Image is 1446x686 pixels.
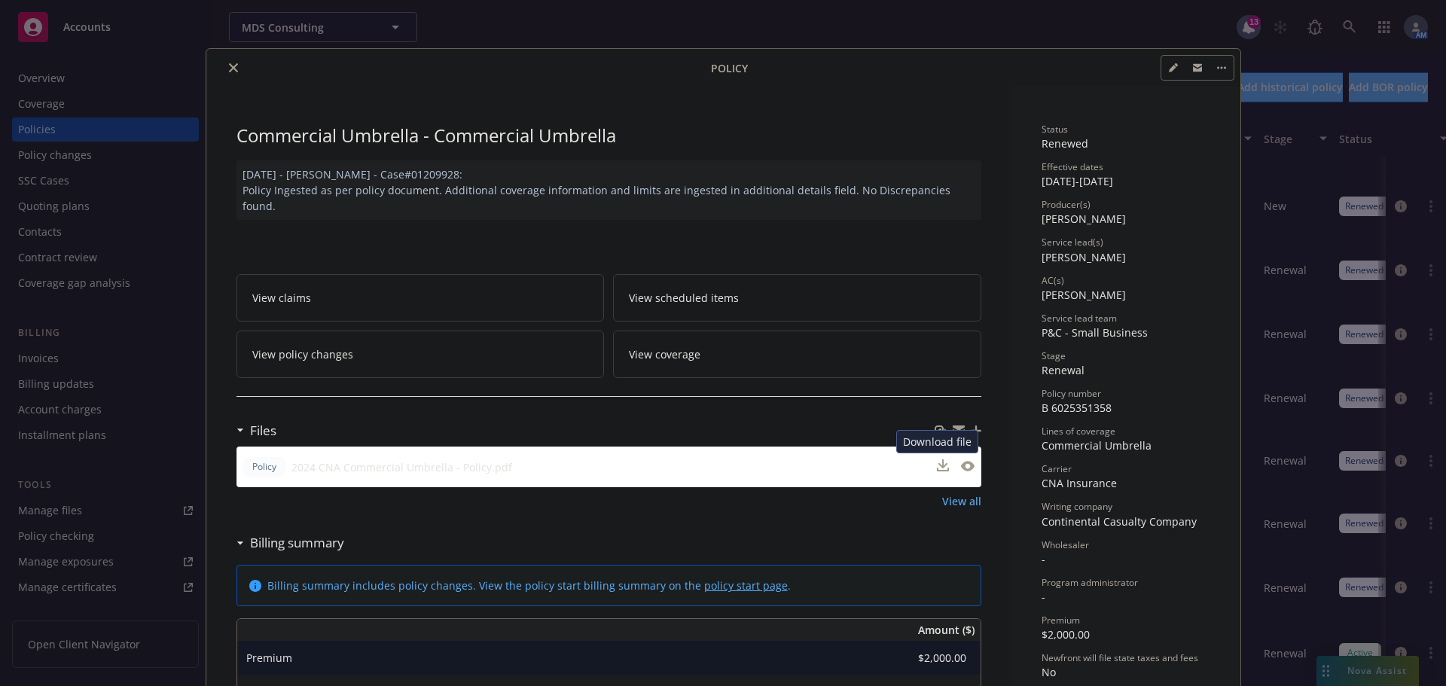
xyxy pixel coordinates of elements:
span: - [1042,552,1045,566]
div: Billing summary [236,533,344,553]
div: [DATE] - [PERSON_NAME] - Case#01209928: Policy Ingested as per policy document. Additional covera... [236,160,981,220]
div: Download file [896,430,978,453]
span: Stage [1042,349,1066,362]
span: Effective dates [1042,160,1103,173]
span: B 6025351358 [1042,401,1112,415]
span: 2024 CNA Commercial Umbrella - Policy.pdf [291,459,512,475]
span: - [1042,590,1045,604]
div: [DATE] - [DATE] [1042,160,1210,189]
span: View scheduled items [629,290,739,306]
span: [PERSON_NAME] [1042,212,1126,226]
span: Wholesaler [1042,538,1089,551]
a: View claims [236,274,605,322]
a: policy start page [704,578,788,593]
a: View all [942,493,981,509]
div: Commercial Umbrella - Commercial Umbrella [236,123,981,148]
span: Carrier [1042,462,1072,475]
span: Policy [711,60,748,76]
button: preview file [961,461,975,471]
span: View policy changes [252,346,353,362]
span: Amount ($) [918,622,975,638]
span: No [1042,665,1056,679]
span: AC(s) [1042,274,1064,287]
span: Writing company [1042,500,1112,513]
span: Status [1042,123,1068,136]
h3: Files [250,421,276,441]
a: View scheduled items [613,274,981,322]
span: [PERSON_NAME] [1042,250,1126,264]
span: Premium [1042,614,1080,627]
span: Service lead team [1042,312,1117,325]
span: Producer(s) [1042,198,1091,211]
div: Billing summary includes policy changes. View the policy start billing summary on the . [267,578,791,593]
span: Policy number [1042,387,1101,400]
button: preview file [961,459,975,475]
div: Files [236,421,276,441]
span: Renewal [1042,363,1084,377]
span: Continental Casualty Company [1042,514,1197,529]
a: View coverage [613,331,981,378]
span: Policy [249,460,279,474]
span: P&C - Small Business [1042,325,1148,340]
span: View claims [252,290,311,306]
h3: Billing summary [250,533,344,553]
span: $2,000.00 [1042,627,1090,642]
span: Lines of coverage [1042,425,1115,438]
span: View coverage [629,346,700,362]
a: View policy changes [236,331,605,378]
span: Newfront will file state taxes and fees [1042,651,1198,664]
button: download file [937,459,949,471]
span: Renewed [1042,136,1088,151]
input: 0.00 [877,647,975,669]
span: Service lead(s) [1042,236,1103,248]
span: CNA Insurance [1042,476,1117,490]
span: [PERSON_NAME] [1042,288,1126,302]
button: download file [937,459,949,475]
span: Program administrator [1042,576,1138,589]
span: Premium [246,651,292,665]
button: close [224,59,243,77]
div: Commercial Umbrella [1042,438,1210,453]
